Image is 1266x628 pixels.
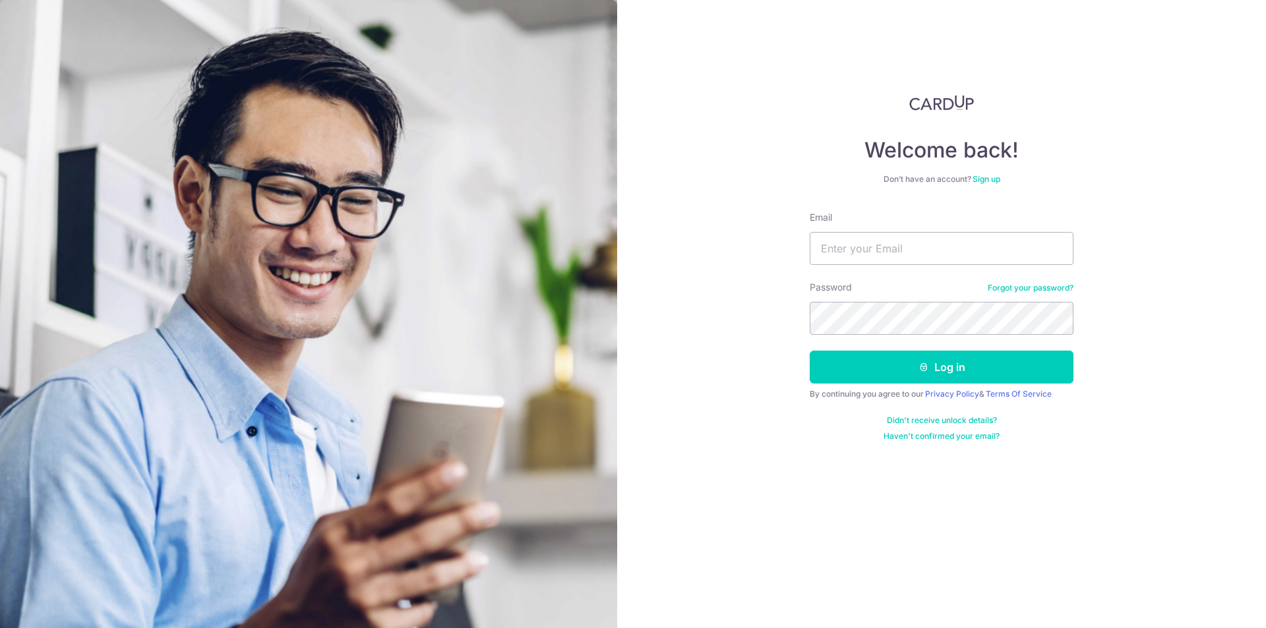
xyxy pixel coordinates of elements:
button: Log in [810,351,1073,384]
img: CardUp Logo [909,95,974,111]
a: Terms Of Service [986,389,1052,399]
input: Enter your Email [810,232,1073,265]
a: Privacy Policy [925,389,979,399]
a: Haven't confirmed your email? [884,431,1000,442]
h4: Welcome back! [810,137,1073,163]
a: Sign up [973,174,1000,184]
label: Email [810,211,832,224]
a: Forgot your password? [988,283,1073,293]
div: By continuing you agree to our & [810,389,1073,399]
div: Don’t have an account? [810,174,1073,185]
a: Didn't receive unlock details? [887,415,997,426]
label: Password [810,281,852,294]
